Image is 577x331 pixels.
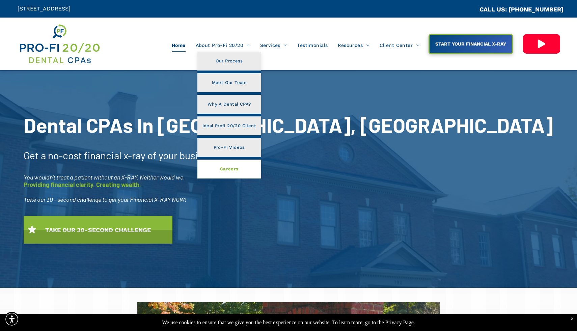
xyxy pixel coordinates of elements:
a: CALL US: [PHONE_NUMBER] [479,6,564,13]
span: CA::CALLC [451,6,479,13]
div: Accessibility Menu [4,312,19,327]
a: START YOUR FINANCIAL X-RAY [429,34,513,54]
span: About Pro-Fi 20/20 [196,39,250,52]
a: Meet Our Team [197,73,261,92]
span: Careers [220,165,239,173]
a: Services [255,39,292,52]
span: no-cost financial x-ray [48,149,145,161]
span: Our Process [216,57,243,65]
a: Resources [333,39,374,52]
span: TAKE OUR 30-SECOND CHALLENGE [43,223,153,237]
span: Pro-Fi Videos [214,143,245,152]
span: You wouldn’t treat a patient without an X-RAY. Neither would we. [24,173,185,181]
a: Ideal Profi 20/20 Client [197,116,261,135]
span: of your business [DATE]! [147,149,254,161]
span: Dental CPAs In [GEOGRAPHIC_DATA], [GEOGRAPHIC_DATA] [24,113,553,137]
div: Dismiss notification [571,316,574,322]
span: Meet Our Team [212,78,247,87]
a: About Pro-Fi 20/20 [191,39,255,52]
a: Client Center [375,39,424,52]
span: Ideal Profi 20/20 Client [202,121,256,130]
span: Take our 30 - second challenge to get your Financial X-RAY NOW! [24,196,187,203]
a: TAKE OUR 30-SECOND CHALLENGE [24,216,172,244]
span: Providing financial clarity. Creating wealth. [24,181,141,188]
a: Home [167,39,191,52]
span: Get a [24,149,46,161]
span: START YOUR FINANCIAL X-RAY [433,38,509,50]
img: Get Dental CPA Consulting, Bookkeeping, & Bank Loans [19,23,100,65]
a: Why A Dental CPA? [197,95,261,114]
a: Careers [197,160,261,178]
span: Why A Dental CPA? [208,100,251,109]
a: Testimonials [292,39,333,52]
span: [STREET_ADDRESS] [18,5,71,12]
a: Pro-Fi Videos [197,138,261,157]
a: Our Process [197,52,261,71]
